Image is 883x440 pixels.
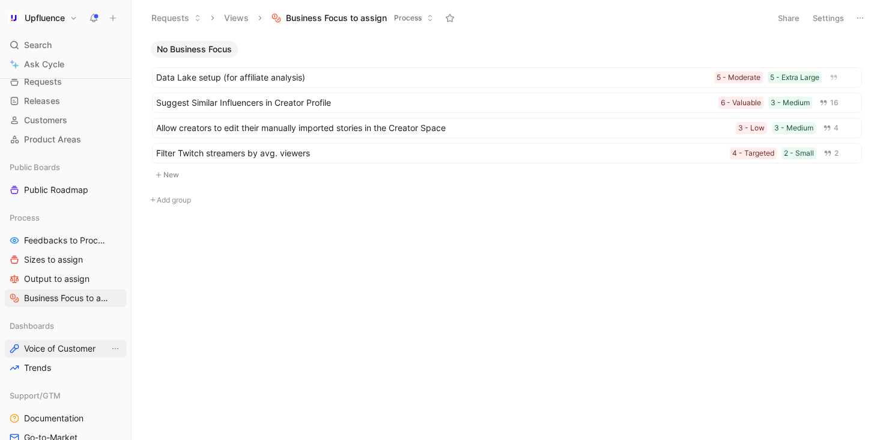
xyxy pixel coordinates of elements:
[219,9,254,27] button: Views
[156,121,731,135] span: Allow creators to edit their manually imported stories in the Creator Space
[24,95,60,107] span: Releases
[156,70,709,85] span: Data Lake setup (for affiliate analysis)
[5,251,126,269] a: Sizes to assign
[5,231,126,249] a: Feedbacks to Process
[5,270,126,288] a: Output to assign
[5,130,126,148] a: Product Areas
[109,343,121,355] button: View actions
[286,12,387,24] span: Business Focus to assign
[8,12,20,24] img: Upfluence
[821,121,841,135] button: 4
[5,409,126,427] a: Documentation
[721,97,761,109] div: 6 - Valuable
[807,10,849,26] button: Settings
[5,209,126,227] div: Process
[266,9,439,27] button: Business Focus to assignProcess
[5,387,126,405] div: Support/GTM
[10,320,54,332] span: Dashboards
[24,362,51,374] span: Trends
[770,72,819,84] div: 5 - Extra Large
[5,92,126,110] a: Releases
[821,147,841,160] button: 2
[834,150,839,157] span: 2
[5,209,126,307] div: ProcessFeedbacks to ProcessSizes to assignOutput to assignBusiness Focus to assign
[774,122,813,134] div: 3 - Medium
[5,158,126,176] div: Public Boards
[10,212,40,224] span: Process
[5,340,126,358] a: Voice of CustomerView actions
[5,73,126,91] a: Requests
[24,254,83,266] span: Sizes to assign
[738,122,765,134] div: 3 - Low
[24,133,81,145] span: Product Areas
[24,343,96,355] span: Voice of Customer
[24,114,67,126] span: Customers
[151,41,238,58] button: No Business Focus
[5,10,80,26] button: UpfluenceUpfluence
[772,10,805,26] button: Share
[24,57,64,72] span: Ask Cycle
[25,13,65,23] h1: Upfluence
[152,93,862,113] a: Suggest Similar Influencers in Creator Profile3 - Medium6 - Valuable16
[771,97,810,109] div: 3 - Medium
[717,72,760,84] div: 5 - Moderate
[5,111,126,129] a: Customers
[5,181,126,199] a: Public Roadmap
[394,12,422,24] span: Process
[152,67,862,88] a: Data Lake setup (for affiliate analysis)5 - Extra Large5 - Moderate
[24,234,109,246] span: Feedbacks to Process
[5,359,126,377] a: Trends
[152,118,862,138] a: Allow creators to edit their manually imported stories in the Creator Space3 - Medium3 - Low4
[784,147,814,159] div: 2 - Small
[732,147,774,159] div: 4 - Targeted
[5,55,126,73] a: Ask Cycle
[5,158,126,199] div: Public BoardsPublic Roadmap
[24,292,111,304] span: Business Focus to assign
[24,184,88,196] span: Public Roadmap
[24,38,52,52] span: Search
[10,161,60,173] span: Public Boards
[10,390,61,402] span: Support/GTM
[830,99,839,106] span: 16
[156,96,714,110] span: Suggest Similar Influencers in Creator Profile
[24,273,90,285] span: Output to assign
[5,317,126,335] div: Dashboards
[24,412,83,424] span: Documentation
[152,143,862,163] a: Filter Twitch streamers by avg. viewers2 - Small4 - Targeted2
[146,9,207,27] button: Requests
[146,41,868,183] div: No Business FocusNew
[834,124,839,132] span: 4
[5,36,126,54] div: Search
[5,317,126,377] div: DashboardsVoice of CustomerView actionsTrends
[157,43,232,55] span: No Business Focus
[24,76,62,88] span: Requests
[151,168,863,182] button: New
[5,289,126,307] a: Business Focus to assign
[817,96,841,109] button: 16
[146,193,868,207] button: Add group
[156,146,725,160] span: Filter Twitch streamers by avg. viewers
